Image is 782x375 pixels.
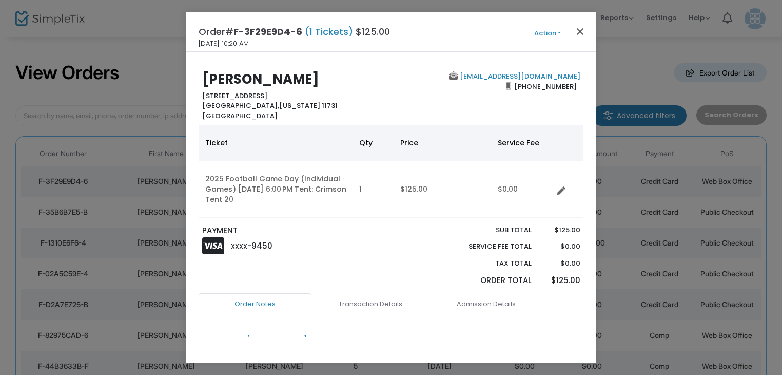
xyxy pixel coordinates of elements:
[541,225,580,235] p: $125.00
[444,225,532,235] p: Sub total
[458,71,580,81] a: [EMAIL_ADDRESS][DOMAIN_NAME]
[444,241,532,252] p: Service Fee Total
[353,125,394,161] th: Qty
[199,25,390,39] h4: Order# $125.00
[394,161,492,218] td: $125.00
[199,39,249,49] span: [DATE] 10:20 AM
[202,70,319,88] b: [PERSON_NAME]
[574,25,587,38] button: Close
[199,125,353,161] th: Ticket
[444,275,532,287] p: Order Total
[233,25,302,38] span: F-3F29E9D4-6
[231,242,247,251] span: XXXX
[314,293,427,315] a: Transaction Details
[247,240,272,251] span: -9450
[199,125,583,218] div: Data table
[199,293,311,315] a: Order Notes
[302,25,356,38] span: (1 Tickets)
[202,91,338,121] b: [STREET_ADDRESS] [US_STATE] 11731 [GEOGRAPHIC_DATA]
[429,293,542,315] a: Admission Details
[541,275,580,287] p: $125.00
[492,161,553,218] td: $0.00
[204,335,307,346] div: IP Address: [TECHNICAL_ID]
[202,225,386,237] p: PAYMENT
[444,258,532,269] p: Tax Total
[492,125,553,161] th: Service Fee
[511,78,580,95] span: [PHONE_NUMBER]
[202,101,279,110] span: [GEOGRAPHIC_DATA],
[353,161,394,218] td: 1
[199,161,353,218] td: 2025 Football Game Day (Individual Games) [DATE] 6:00 PM Tent: Crimson Tent 20
[394,125,492,161] th: Price
[541,258,580,269] p: $0.00
[517,28,578,39] button: Action
[541,241,580,252] p: $0.00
